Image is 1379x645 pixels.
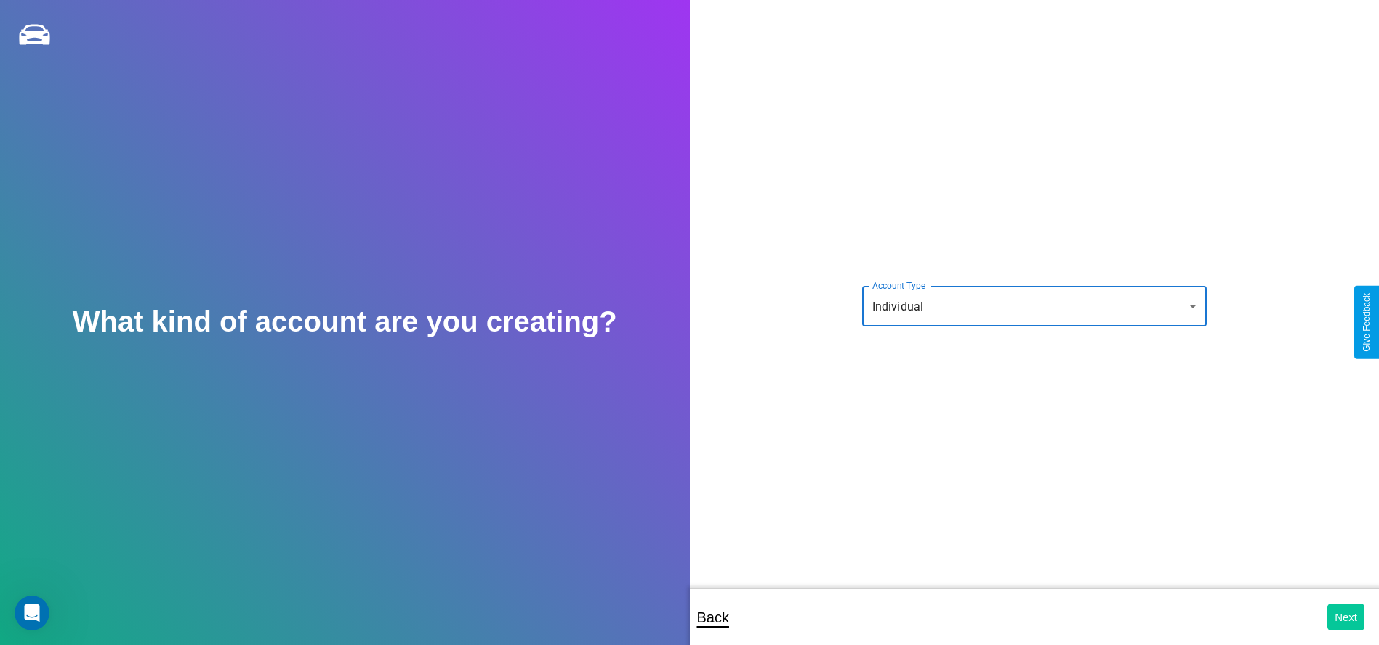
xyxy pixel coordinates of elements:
[872,279,925,292] label: Account Type
[15,596,49,630] iframe: Intercom live chat
[1362,293,1372,352] div: Give Feedback
[1327,604,1364,630] button: Next
[73,305,617,338] h2: What kind of account are you creating?
[862,286,1207,326] div: Individual
[697,604,729,630] p: Back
